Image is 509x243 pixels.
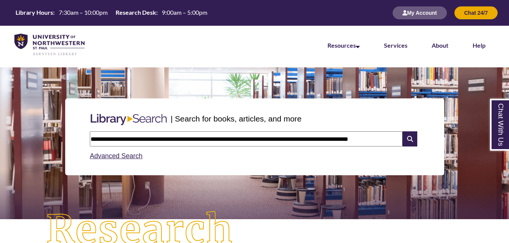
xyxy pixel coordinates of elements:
a: Advanced Search [90,152,143,160]
span: 9:00am – 5:00pm [162,9,207,16]
img: UNWSP Library Logo [14,34,85,56]
a: Help [473,42,486,49]
button: My Account [393,6,447,19]
a: Resources [327,42,360,49]
th: Library Hours: [13,8,56,17]
button: Chat 24/7 [454,6,498,19]
a: Chat 24/7 [454,9,498,16]
i: Search [403,131,417,146]
a: About [432,42,448,49]
a: My Account [393,9,447,16]
span: 7:30am – 10:00pm [59,9,108,16]
a: Hours Today [13,8,210,17]
img: Libary Search [87,111,171,128]
th: Research Desk: [113,8,159,17]
p: | Search for books, articles, and more [171,113,301,125]
a: Services [384,42,407,49]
